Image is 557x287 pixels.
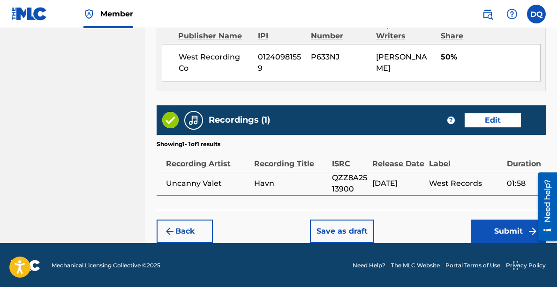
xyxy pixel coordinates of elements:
div: Publisher Number [311,19,369,42]
img: Valid [162,112,179,128]
iframe: Chat Widget [510,242,557,287]
img: f7272a7cc735f4ea7f67.svg [527,226,538,237]
div: Release Date [372,148,424,169]
div: Publisher Name [178,30,251,42]
span: Uncanny Valet [166,178,249,189]
button: Submit [471,220,546,243]
h5: Recordings (1) [209,115,270,125]
button: Save as draft [310,220,374,243]
button: Edit [465,113,521,127]
img: MLC Logo [11,7,47,21]
div: Drag [513,251,519,280]
img: Recordings [188,115,199,126]
div: Collection Share [441,19,495,42]
div: Recording Artist [166,148,249,169]
a: Portal Terms of Use [445,261,500,270]
span: Havn [254,178,327,189]
span: ? [447,117,455,124]
div: Help [503,5,521,23]
img: search [482,8,493,20]
span: [DATE] [372,178,424,189]
a: Privacy Policy [506,261,546,270]
div: Recording Title [254,148,327,169]
a: Need Help? [353,261,385,270]
span: 01:58 [507,178,541,189]
span: Member [100,8,133,19]
span: P633NJ [311,52,369,63]
div: Label [429,148,502,169]
a: Public Search [478,5,497,23]
span: 50% [441,52,540,63]
img: help [506,8,518,20]
span: [PERSON_NAME] [376,52,427,73]
img: Top Rightsholder [83,8,95,20]
span: West Records [429,178,502,189]
span: West Recording Co [179,52,251,74]
div: Publisher IPI [258,19,304,42]
div: User Menu [527,5,546,23]
iframe: Resource Center [531,169,557,244]
div: Duration [507,148,541,169]
a: The MLC Website [391,261,440,270]
span: QZZ8A2513900 [332,172,368,195]
div: Represented Writers [376,19,434,42]
p: Showing 1 - 1 of 1 results [157,140,220,148]
img: logo [11,260,40,271]
img: 7ee5dd4eb1f8a8e3ef2f.svg [164,226,175,237]
span: Mechanical Licensing Collective © 2025 [52,261,160,270]
button: Back [157,220,213,243]
div: ISRC [332,148,368,169]
span: 01240981559 [258,52,304,74]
